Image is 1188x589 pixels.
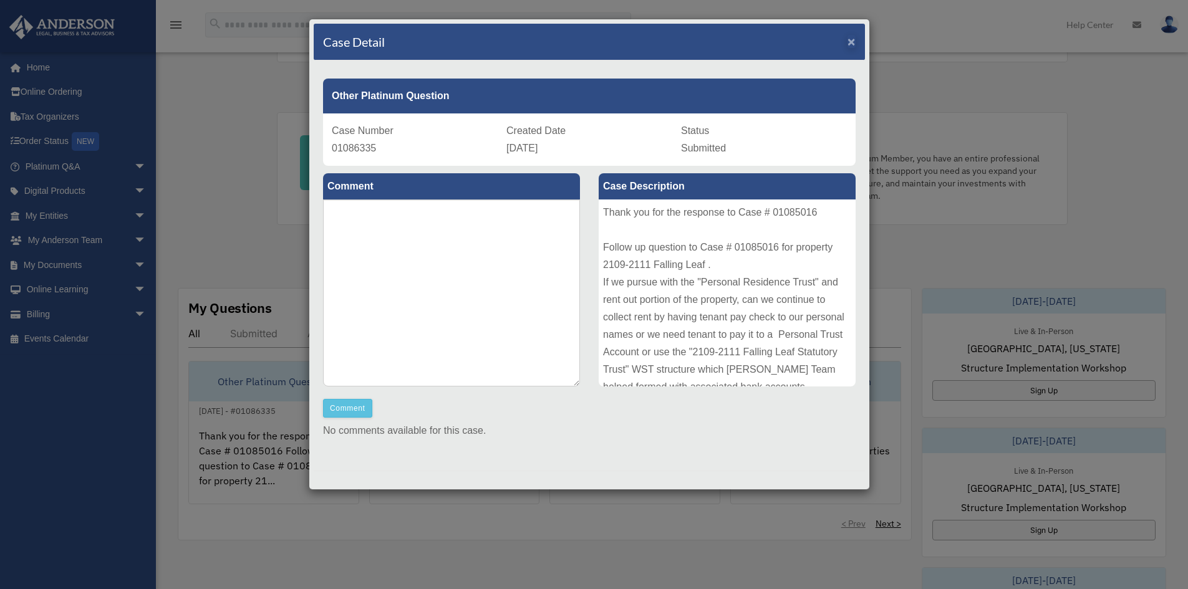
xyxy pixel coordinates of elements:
[323,33,385,50] h4: Case Detail
[599,173,856,199] label: Case Description
[681,125,709,136] span: Status
[323,422,856,439] p: No comments available for this case.
[332,143,376,153] span: 01086335
[599,199,856,386] div: Thank you for the response to Case # 01085016 Follow up question to Case # 01085016 for property ...
[848,34,856,49] span: ×
[323,399,372,418] button: Comment
[332,125,394,136] span: Case Number
[848,35,856,48] button: Close
[323,79,856,113] div: Other Platinum Question
[506,125,566,136] span: Created Date
[506,143,538,153] span: [DATE]
[681,143,726,153] span: Submitted
[323,173,580,199] label: Comment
